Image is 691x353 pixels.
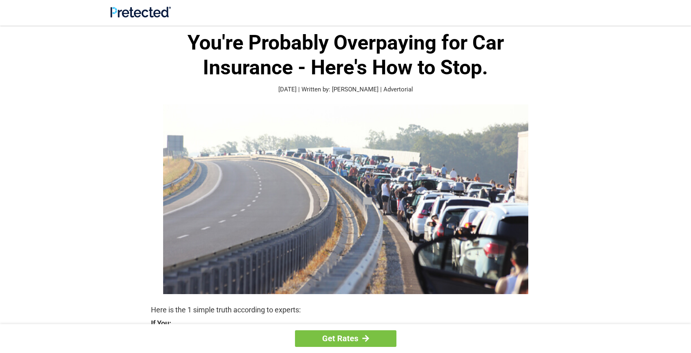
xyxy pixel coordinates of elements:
strong: If You: [151,320,540,327]
a: Site Logo [110,11,171,19]
p: Here is the 1 simple truth according to experts: [151,304,540,316]
img: Site Logo [110,6,171,17]
a: Get Rates [295,330,396,347]
h1: You're Probably Overpaying for Car Insurance - Here's How to Stop. [151,30,540,80]
p: [DATE] | Written by: [PERSON_NAME] | Advertorial [151,85,540,94]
